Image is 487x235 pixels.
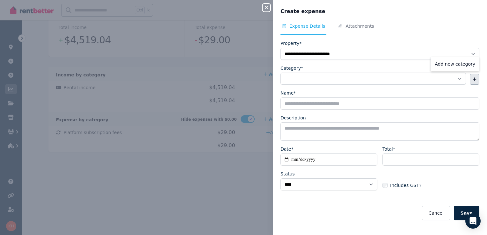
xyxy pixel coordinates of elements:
[382,183,388,188] input: Includes GST?
[280,90,296,96] label: Name*
[280,8,325,15] span: Create expense
[280,171,295,177] label: Status
[345,23,374,29] span: Attachments
[382,146,395,152] label: Total*
[465,213,481,229] div: Open Intercom Messenger
[280,23,479,35] nav: Tabs
[422,206,450,220] button: Cancel
[280,40,302,46] label: Property*
[280,115,306,121] label: Description
[390,182,421,189] span: Includes GST?
[289,23,325,29] span: Expense Details
[280,65,303,71] label: Category*
[431,57,479,71] div: Add new category
[280,146,293,152] label: Date*
[454,206,479,220] button: Save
